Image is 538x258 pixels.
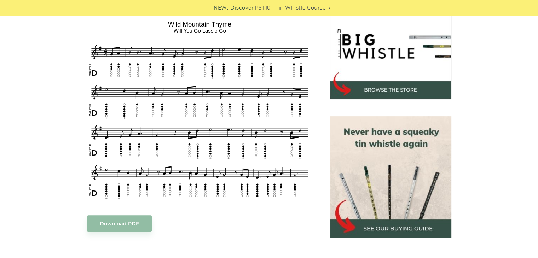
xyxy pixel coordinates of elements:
a: Download PDF [87,215,152,232]
img: Wild Mountain Thyme Tin Whistle Tab & Sheet Music [87,18,313,201]
a: PST10 - Tin Whistle Course [255,4,325,12]
span: Discover [230,4,254,12]
span: NEW: [214,4,228,12]
img: tin whistle buying guide [330,116,451,238]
